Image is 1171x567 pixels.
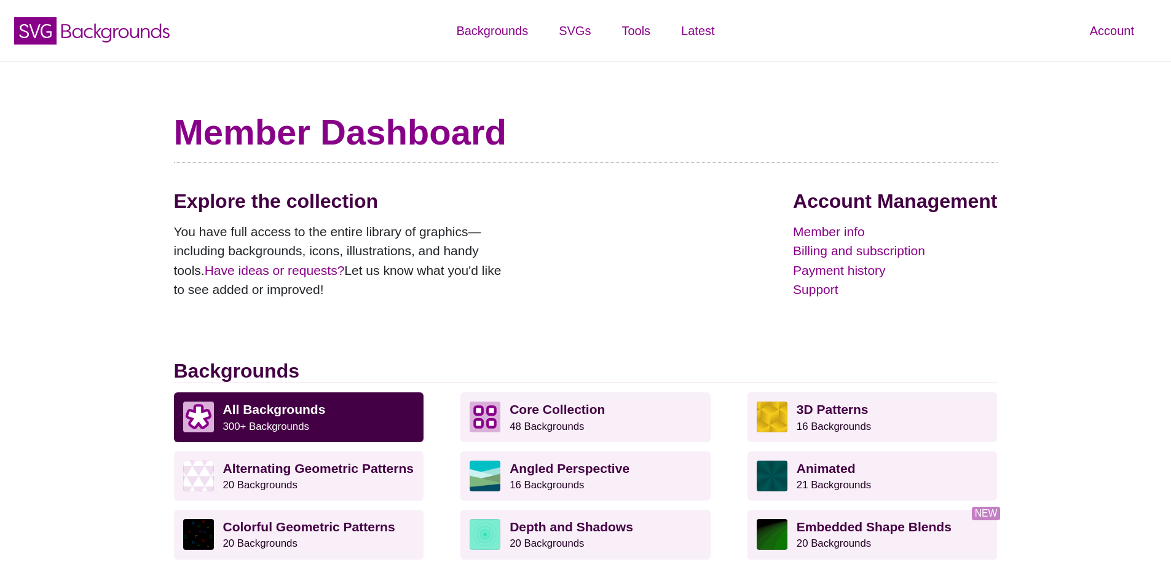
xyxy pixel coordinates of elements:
[205,263,345,277] a: Have ideas or requests?
[666,12,730,49] a: Latest
[174,111,998,154] h1: Member Dashboard
[470,519,500,550] img: green layered rings within rings
[460,510,711,559] a: Depth and Shadows20 Backgrounds
[793,189,997,213] h2: Account Management
[793,280,997,299] a: Support
[174,359,998,383] h2: Backgrounds
[223,402,326,416] strong: All Backgrounds
[1074,12,1149,49] a: Account
[223,537,298,549] small: 20 Backgrounds
[747,510,998,559] a: Embedded Shape Blends20 Backgrounds
[183,461,214,491] img: light purple and white alternating triangle pattern
[797,461,856,475] strong: Animated
[797,520,952,534] strong: Embedded Shape Blends
[793,222,997,242] a: Member info
[510,537,584,549] small: 20 Backgrounds
[460,392,711,442] a: Core Collection 48 Backgrounds
[606,12,666,49] a: Tools
[174,451,424,501] a: Alternating Geometric Patterns20 Backgrounds
[543,12,606,49] a: SVGs
[460,451,711,501] a: Angled Perspective16 Backgrounds
[223,479,298,491] small: 20 Backgrounds
[510,402,605,416] strong: Core Collection
[797,421,871,432] small: 16 Backgrounds
[797,537,871,549] small: 20 Backgrounds
[470,461,500,491] img: abstract landscape with sky mountains and water
[510,461,629,475] strong: Angled Perspective
[797,402,869,416] strong: 3D Patterns
[510,421,584,432] small: 48 Backgrounds
[223,421,309,432] small: 300+ Backgrounds
[797,479,871,491] small: 21 Backgrounds
[757,461,787,491] img: green rave light effect animated background
[757,402,787,432] img: fancy golden cube pattern
[747,451,998,501] a: Animated21 Backgrounds
[174,392,424,442] a: All Backgrounds 300+ Backgrounds
[174,222,512,299] p: You have full access to the entire library of graphics—including backgrounds, icons, illustration...
[793,261,997,280] a: Payment history
[174,510,424,559] a: Colorful Geometric Patterns20 Backgrounds
[510,479,584,491] small: 16 Backgrounds
[510,520,633,534] strong: Depth and Shadows
[174,189,512,213] h2: Explore the collection
[441,12,543,49] a: Backgrounds
[183,519,214,550] img: a rainbow pattern of outlined geometric shapes
[793,241,997,261] a: Billing and subscription
[747,392,998,442] a: 3D Patterns16 Backgrounds
[757,519,787,550] img: green to black rings rippling away from corner
[223,461,414,475] strong: Alternating Geometric Patterns
[223,520,395,534] strong: Colorful Geometric Patterns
